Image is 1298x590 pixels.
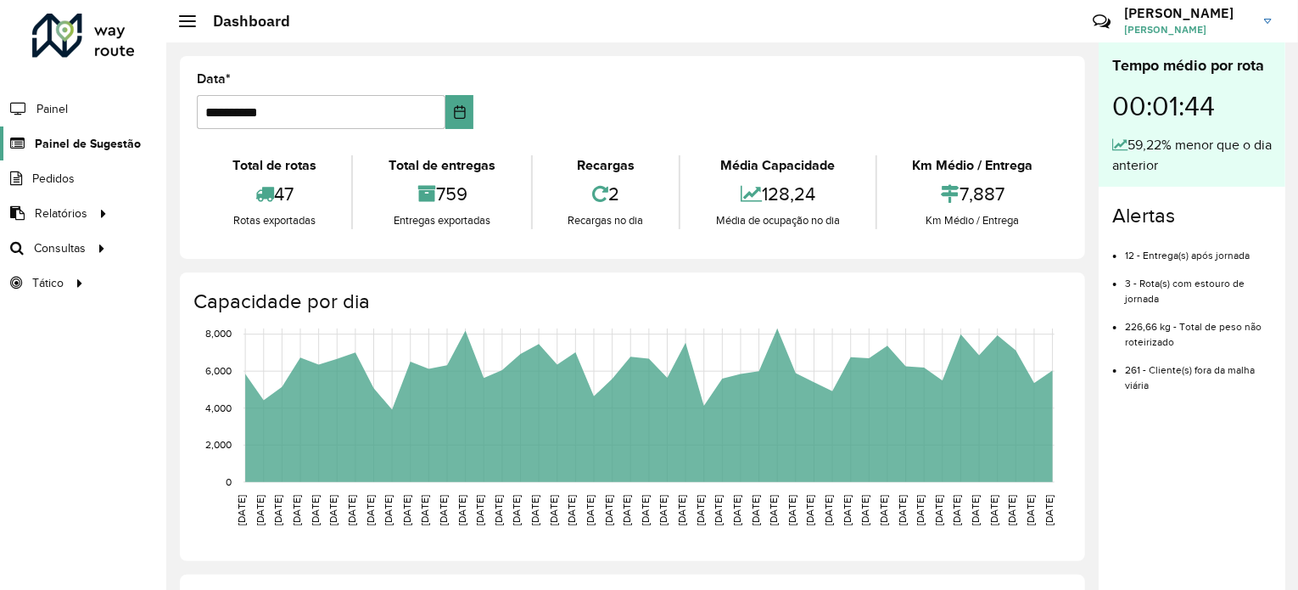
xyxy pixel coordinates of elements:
text: [DATE] [786,495,797,525]
span: Tático [32,274,64,292]
div: Km Médio / Entrega [881,155,1064,176]
div: 759 [357,176,526,212]
div: Média Capacidade [685,155,870,176]
span: Painel de Sugestão [35,135,141,153]
text: [DATE] [383,495,394,525]
h3: [PERSON_NAME] [1124,5,1251,21]
text: [DATE] [365,495,376,525]
text: 2,000 [205,440,232,451]
div: Recargas [537,155,674,176]
text: [DATE] [823,495,834,525]
a: Contato Rápido [1083,3,1120,40]
text: [DATE] [915,495,926,525]
text: [DATE] [603,495,614,525]
text: [DATE] [695,495,706,525]
text: [DATE] [529,495,540,525]
div: 59,22% menor que o dia anterior [1112,135,1272,176]
h4: Capacidade por dia [193,289,1068,314]
text: [DATE] [970,495,981,525]
text: [DATE] [768,495,779,525]
text: [DATE] [658,495,669,525]
text: [DATE] [346,495,357,525]
h4: Alertas [1112,204,1272,228]
text: [DATE] [713,495,725,525]
div: Recargas no dia [537,212,674,229]
text: [DATE] [952,495,963,525]
text: 0 [226,476,232,487]
text: [DATE] [1007,495,1018,525]
div: 128,24 [685,176,870,212]
div: Rotas exportadas [201,212,347,229]
div: Total de rotas [201,155,347,176]
div: 47 [201,176,347,212]
text: [DATE] [272,495,283,525]
text: [DATE] [548,495,559,525]
text: [DATE] [456,495,467,525]
text: [DATE] [676,495,687,525]
text: [DATE] [401,495,412,525]
text: [DATE] [438,495,449,525]
span: Painel [36,100,68,118]
text: [DATE] [1043,495,1055,525]
text: [DATE] [731,495,742,525]
li: 12 - Entrega(s) após jornada [1125,235,1272,263]
text: [DATE] [310,495,321,525]
text: [DATE] [327,495,338,525]
span: [PERSON_NAME] [1124,22,1251,37]
div: Média de ocupação no dia [685,212,870,229]
span: Relatórios [35,205,87,222]
text: [DATE] [640,495,651,525]
text: [DATE] [255,495,266,525]
text: 4,000 [205,402,232,413]
div: 7,887 [881,176,1064,212]
text: [DATE] [842,495,853,525]
text: [DATE] [585,495,596,525]
text: [DATE] [621,495,632,525]
div: Total de entregas [357,155,526,176]
text: [DATE] [933,495,944,525]
text: [DATE] [512,495,523,525]
text: [DATE] [236,495,247,525]
text: 8,000 [205,329,232,340]
button: Choose Date [445,95,474,129]
div: Entregas exportadas [357,212,526,229]
text: 6,000 [205,365,232,376]
li: 261 - Cliente(s) fora da malha viária [1125,350,1272,393]
text: [DATE] [860,495,871,525]
text: [DATE] [291,495,302,525]
li: 226,66 kg - Total de peso não roteirizado [1125,306,1272,350]
text: [DATE] [897,495,908,525]
text: [DATE] [474,495,485,525]
span: Consultas [34,239,86,257]
div: 2 [537,176,674,212]
div: 00:01:44 [1112,77,1272,135]
text: [DATE] [878,495,889,525]
text: [DATE] [1025,495,1036,525]
text: [DATE] [750,495,761,525]
text: [DATE] [988,495,999,525]
div: Tempo médio por rota [1112,54,1272,77]
text: [DATE] [493,495,504,525]
text: [DATE] [805,495,816,525]
text: [DATE] [419,495,430,525]
span: Pedidos [32,170,75,188]
text: [DATE] [566,495,577,525]
li: 3 - Rota(s) com estouro de jornada [1125,263,1272,306]
h2: Dashboard [196,12,290,31]
div: Km Médio / Entrega [881,212,1064,229]
label: Data [197,69,231,89]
